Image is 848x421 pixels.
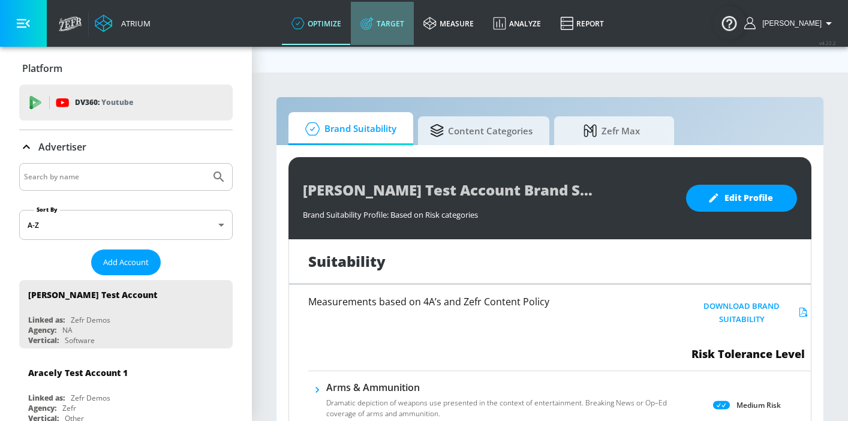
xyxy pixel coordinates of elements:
button: Edit Profile [686,185,797,212]
label: Sort By [34,206,60,213]
div: NA [62,325,73,335]
div: Linked as: [28,315,65,325]
p: Dramatic depiction of weapons use presented in the context of entertainment. Breaking News or Op–... [326,398,667,419]
div: Software [65,335,95,345]
div: Zefr Demos [71,393,110,403]
button: [PERSON_NAME] [744,16,836,31]
span: Content Categories [430,116,533,145]
button: Download Brand Suitability [685,297,811,329]
span: v 4.22.2 [819,40,836,46]
span: Zefr Max [566,116,657,145]
a: Target [351,2,414,45]
a: measure [414,2,483,45]
span: Risk Tolerance Level [691,347,805,361]
div: Zefr [62,403,76,413]
div: [PERSON_NAME] Test AccountLinked as:Zefr DemosAgency:NAVertical:Software [19,280,233,348]
p: DV360: [75,96,133,109]
span: login as: kelsey.garigan@zefr.com [757,19,822,28]
button: Open Resource Center [712,6,746,40]
span: Edit Profile [710,191,773,206]
div: Zefr Demos [71,315,110,325]
div: Vertical: [28,335,59,345]
a: Report [551,2,614,45]
div: [PERSON_NAME] Test Account [28,289,157,300]
h1: Suitability [308,251,386,271]
div: Agency: [28,325,56,335]
p: Youtube [101,96,133,109]
p: Platform [22,62,62,75]
span: Brand Suitability [300,115,396,143]
div: Advertiser [19,130,233,164]
div: Atrium [116,18,151,29]
p: Advertiser [38,140,86,154]
div: DV360: Youtube [19,85,233,121]
button: Add Account [91,249,161,275]
div: Aracely Test Account 1 [28,367,128,378]
div: Brand Suitability Profile: Based on Risk categories [303,203,674,220]
span: Add Account [103,255,149,269]
div: Agency: [28,403,56,413]
div: A-Z [19,210,233,240]
div: Linked as: [28,393,65,403]
h6: Arms & Ammunition [326,381,667,394]
h6: Measurements based on 4A’s and Zefr Content Policy [308,297,643,306]
div: Platform [19,52,233,85]
a: optimize [282,2,351,45]
p: Medium Risk [736,399,781,411]
input: Search by name [24,169,206,185]
a: Analyze [483,2,551,45]
a: Atrium [95,14,151,32]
